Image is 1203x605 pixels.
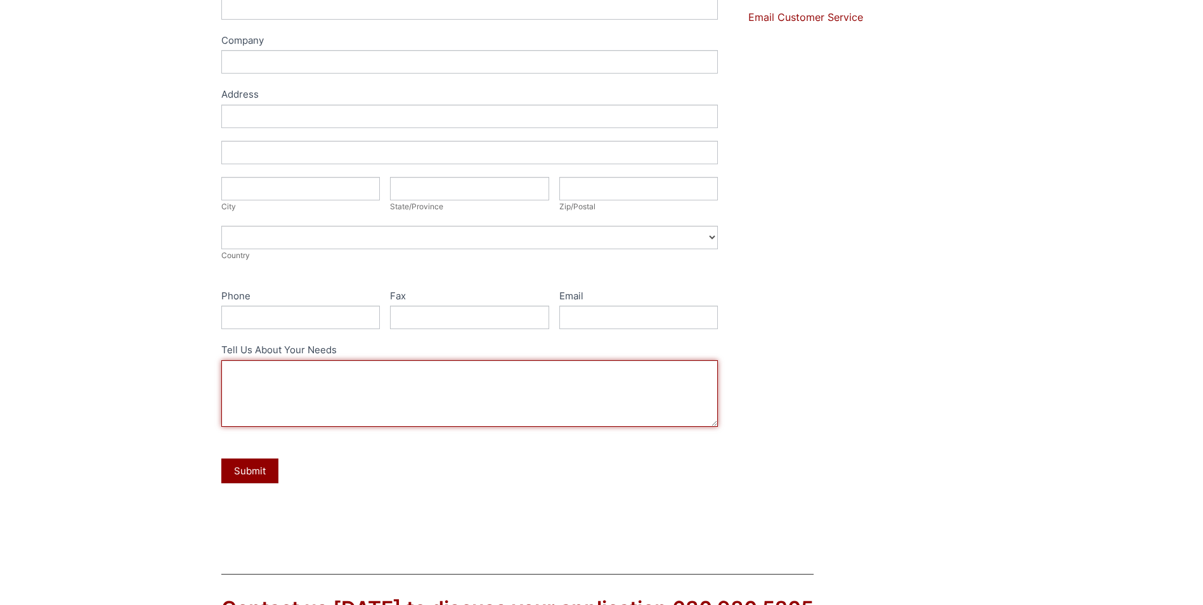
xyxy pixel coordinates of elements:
label: Company [221,32,719,51]
div: City [221,200,380,213]
label: Email [559,288,719,306]
label: Tell Us About Your Needs [221,342,719,360]
div: Zip/Postal [559,200,719,213]
div: State/Province [390,200,549,213]
div: Address [221,86,719,105]
div: Country [221,249,719,262]
label: Fax [390,288,549,306]
a: Email Customer Service [748,11,863,23]
button: Submit [221,459,278,483]
label: Phone [221,288,380,306]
